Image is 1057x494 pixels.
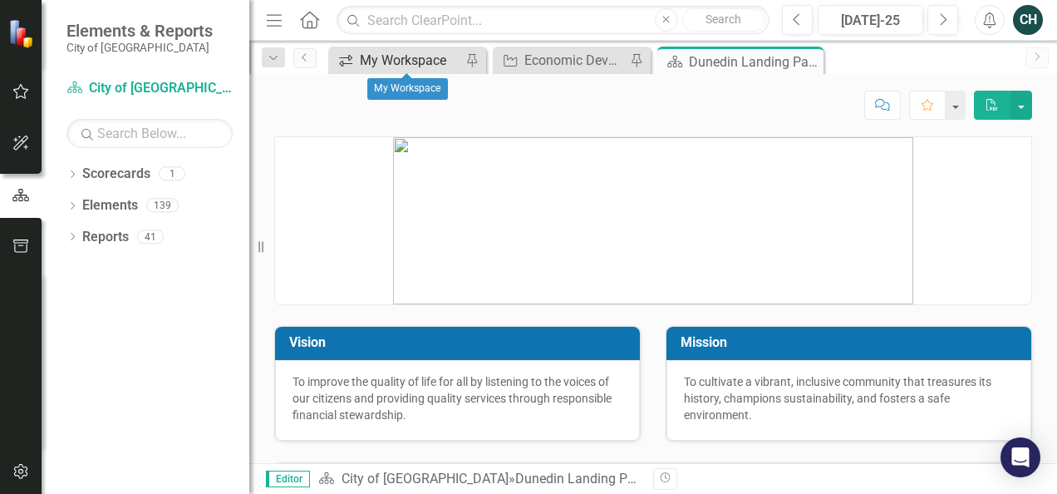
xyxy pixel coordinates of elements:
[289,335,632,350] h3: Vision
[66,21,213,41] span: Elements & Reports
[332,50,461,71] a: My Workspace
[1013,5,1043,35] button: CH
[159,167,185,181] div: 1
[137,230,164,244] div: 41
[682,8,765,32] button: Search
[515,471,649,487] div: Dunedin Landing Page
[82,228,129,247] a: Reports
[266,471,310,487] span: Editor
[705,12,741,26] span: Search
[367,78,448,100] div: My Workspace
[524,50,626,71] div: Economic Development and Housing Report
[66,41,213,54] small: City of [GEOGRAPHIC_DATA]
[66,79,233,98] a: City of [GEOGRAPHIC_DATA]
[82,165,150,184] a: Scorecards
[684,373,1014,423] p: To cultivate a vibrant, inclusive community that treasures its history, champions sustainability,...
[1000,437,1040,477] div: Open Intercom Messenger
[818,5,923,35] button: [DATE]-25
[82,196,138,215] a: Elements
[823,11,917,31] div: [DATE]-25
[337,6,769,35] input: Search ClearPoint...
[681,335,1023,350] h3: Mission
[293,373,622,423] p: To improve the quality of life for all by listening to the voices of our citizens and providing q...
[360,50,461,71] div: My Workspace
[8,19,37,48] img: ClearPoint Strategy
[689,52,819,72] div: Dunedin Landing Page
[497,50,626,71] a: Economic Development and Housing Report
[66,119,233,148] input: Search Below...
[318,470,641,489] div: »
[342,471,509,487] a: City of [GEOGRAPHIC_DATA]
[146,199,179,213] div: 139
